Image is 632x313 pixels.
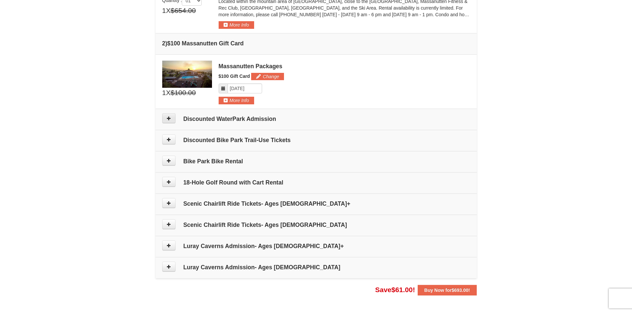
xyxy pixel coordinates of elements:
[162,88,166,98] span: 1
[171,6,196,16] span: $654.00
[162,179,470,186] h4: 18-Hole Golf Round with Cart Rental
[162,6,166,16] span: 1
[166,88,171,98] span: X
[162,200,470,207] h4: Scenic Chairlift Ride Tickets- Ages [DEMOGRAPHIC_DATA]+
[219,63,470,70] div: Massanutten Packages
[452,287,468,293] span: $693.00
[418,285,477,295] button: Buy Now for$693.00!
[165,40,167,47] span: )
[162,116,470,122] h4: Discounted WaterPark Admission
[162,222,470,228] h4: Scenic Chairlift Ride Tickets- Ages [DEMOGRAPHIC_DATA]
[375,286,415,293] span: Save !
[219,97,254,104] button: More Info
[391,286,413,293] span: $61.00
[219,74,250,79] span: $100 Gift Card
[162,243,470,249] h4: Luray Caverns Admission- Ages [DEMOGRAPHIC_DATA]+
[162,40,470,47] h4: 2 $100 Massanutten Gift Card
[166,6,171,16] span: X
[162,264,470,271] h4: Luray Caverns Admission- Ages [DEMOGRAPHIC_DATA]
[219,21,254,28] button: More Info
[424,287,470,293] strong: Buy Now for !
[251,73,284,80] button: Change
[171,88,196,98] span: $100.00
[162,137,470,143] h4: Discounted Bike Park Trail-Use Tickets
[162,61,212,88] img: 6619879-1.jpg
[162,158,470,165] h4: Bike Park Bike Rental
